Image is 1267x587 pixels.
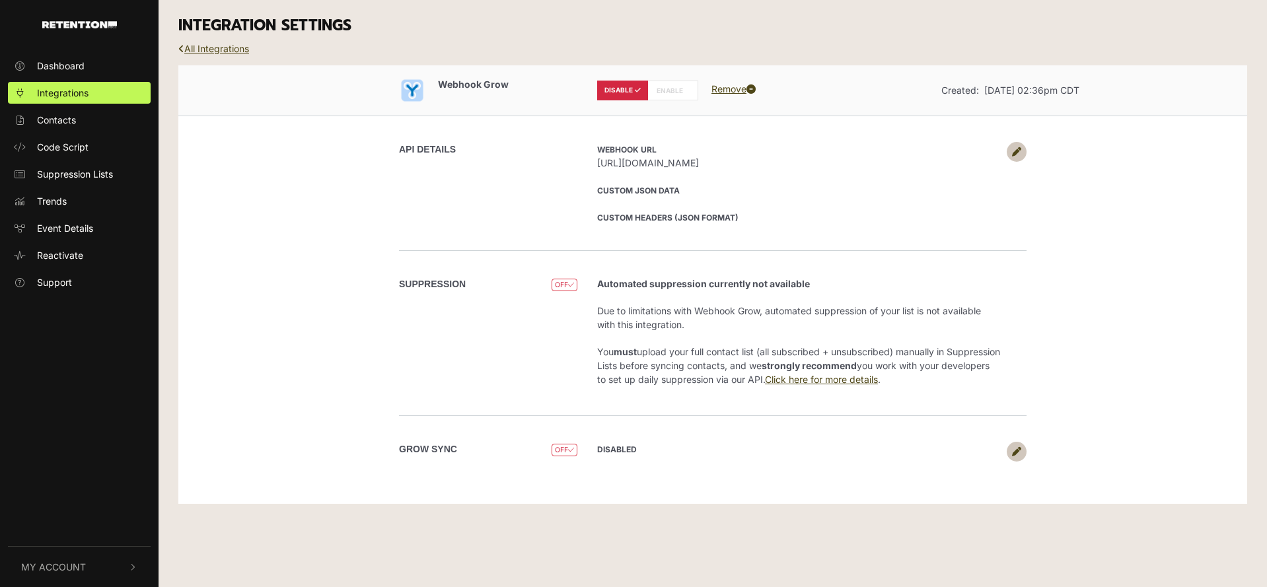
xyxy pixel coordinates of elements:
span: Dashboard [37,59,85,73]
span: Code Script [37,140,89,154]
span: OFF [552,444,577,456]
a: Dashboard [8,55,151,77]
span: My Account [21,560,86,574]
a: Suppression Lists [8,163,151,185]
a: Remove [711,83,756,94]
span: Created: [941,85,979,96]
p: Due to limitations with Webhook Grow, automated suppression of your list is not available with th... [597,304,1000,331]
label: SUPPRESSION [399,277,466,291]
p: You upload your full contact list (all subscribed + unsubscribed) manually in Suppression Lists b... [597,345,1000,386]
a: Click here for more details [765,374,878,385]
strong: Automated suppression currently not available [597,278,810,289]
a: Event Details [8,217,151,239]
span: Contacts [37,113,76,127]
span: Webhook Grow [438,79,509,90]
label: ENABLE [647,81,698,100]
span: Event Details [37,221,93,235]
strong: DISABLED [597,444,637,454]
img: Webhook Grow [399,77,425,104]
span: OFF [552,279,577,291]
a: Code Script [8,136,151,158]
a: Integrations [8,82,151,104]
button: My Account [8,547,151,587]
label: Grow Sync [399,442,457,456]
span: Integrations [37,86,89,100]
strong: strongly recommend [762,360,857,371]
img: Retention.com [42,21,117,28]
label: DISABLE [597,81,648,100]
strong: Custom JSON Data [597,186,680,195]
span: Support [37,275,72,289]
label: API DETAILS [399,143,456,156]
span: Trends [37,194,67,208]
strong: Custom Headers (JSON format) [597,213,739,223]
strong: Webhook URL [597,145,657,155]
a: Trends [8,190,151,212]
h3: INTEGRATION SETTINGS [178,17,1247,35]
span: [URL][DOMAIN_NAME] [597,156,1000,170]
span: Suppression Lists [37,167,113,181]
a: Support [8,271,151,293]
span: Reactivate [37,248,83,262]
a: Contacts [8,109,151,131]
strong: must [614,346,637,357]
a: All Integrations [178,43,249,54]
span: [DATE] 02:36pm CDT [984,85,1079,96]
a: Reactivate [8,244,151,266]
